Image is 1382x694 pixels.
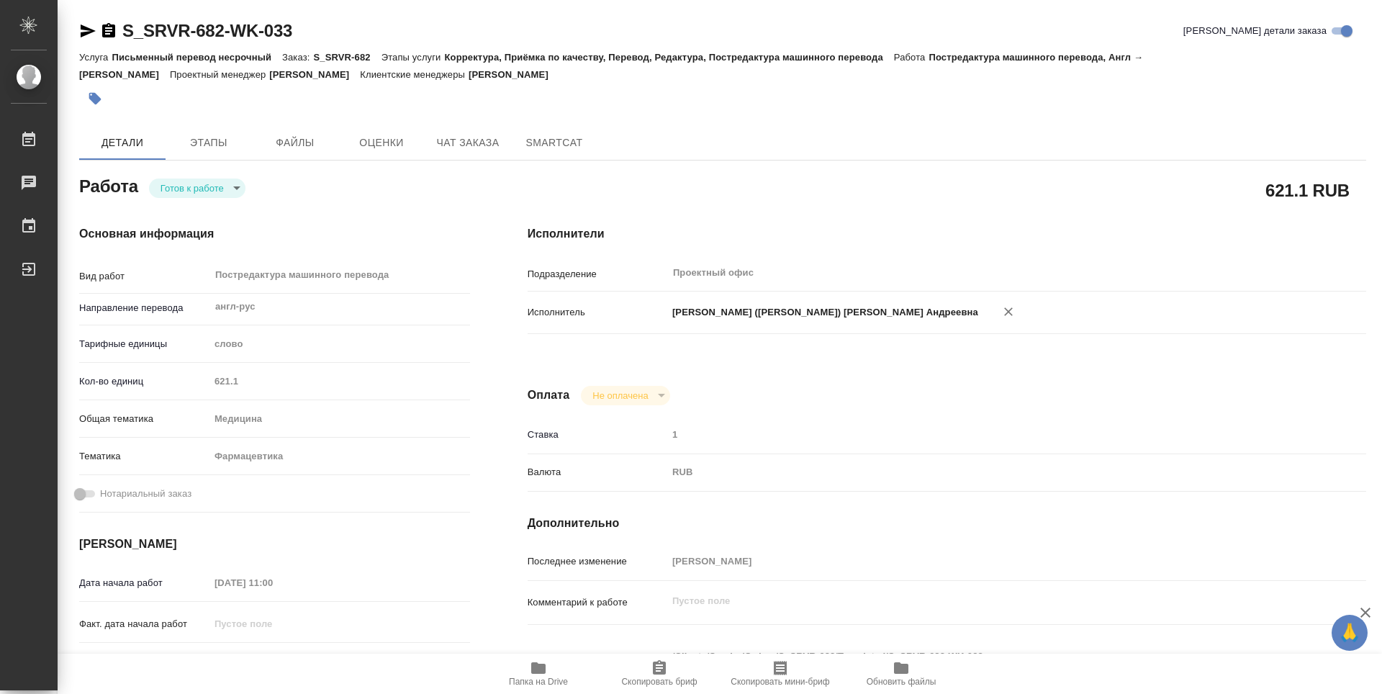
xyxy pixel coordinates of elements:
p: Услуга [79,52,112,63]
span: [PERSON_NAME] детали заказа [1183,24,1327,38]
input: Пустое поле [209,651,335,672]
p: S_SRVR-682 [313,52,381,63]
p: Путь на drive [528,651,667,665]
h2: 621.1 RUB [1265,178,1350,202]
p: Исполнитель [528,305,667,320]
button: Не оплачена [588,389,652,402]
div: слово [209,332,470,356]
p: Направление перевода [79,301,209,315]
span: Чат заказа [433,134,502,152]
span: Нотариальный заказ [100,487,191,501]
input: Пустое поле [209,572,335,593]
p: Кол-во единиц [79,374,209,389]
span: 🙏 [1337,618,1362,648]
button: Готов к работе [156,182,228,194]
span: Детали [88,134,157,152]
p: Дата начала работ [79,576,209,590]
button: Скопировать ссылку для ЯМессенджера [79,22,96,40]
p: Работа [894,52,929,63]
span: Файлы [261,134,330,152]
div: Готов к работе [149,179,245,198]
p: Клиентские менеджеры [360,69,469,80]
p: [PERSON_NAME] [269,69,360,80]
button: Папка на Drive [478,654,599,694]
p: Общая тематика [79,412,209,426]
span: Оценки [347,134,416,152]
p: Вид работ [79,269,209,284]
button: Удалить исполнителя [993,296,1024,328]
input: Пустое поле [209,613,335,634]
input: Пустое поле [667,551,1296,572]
span: Скопировать бриф [621,677,697,687]
p: Факт. дата начала работ [79,617,209,631]
span: Этапы [174,134,243,152]
button: Обновить файлы [841,654,962,694]
span: SmartCat [520,134,589,152]
input: Пустое поле [667,424,1296,445]
p: Тарифные единицы [79,337,209,351]
button: 🙏 [1332,615,1368,651]
a: S_SRVR-682-WK-033 [122,21,292,40]
p: Этапы услуги [381,52,445,63]
p: Тематика [79,449,209,464]
p: Валюта [528,465,667,479]
p: Письменный перевод несрочный [112,52,282,63]
div: Готов к работе [581,386,669,405]
h2: Работа [79,172,138,198]
h4: Дополнительно [528,515,1366,532]
div: Медицина [209,407,470,431]
p: [PERSON_NAME] ([PERSON_NAME]) [PERSON_NAME] Андреевна [667,305,978,320]
button: Скопировать ссылку [100,22,117,40]
p: Заказ: [282,52,313,63]
h4: Оплата [528,387,570,404]
div: Фармацевтика [209,444,470,469]
p: Корректура, Приёмка по качеству, Перевод, Редактура, Постредактура машинного перевода [444,52,893,63]
p: Комментарий к работе [528,595,667,610]
p: Подразделение [528,267,667,281]
span: Обновить файлы [867,677,936,687]
input: Пустое поле [209,371,470,392]
span: Папка на Drive [509,677,568,687]
button: Скопировать бриф [599,654,720,694]
div: RUB [667,460,1296,485]
p: Проектный менеджер [170,69,269,80]
h4: [PERSON_NAME] [79,536,470,553]
button: Добавить тэг [79,83,111,114]
textarea: /Clients/Servier/Orders/S_SRVR-682/Translated/S_SRVR-682-WK-033 [667,644,1296,669]
p: [PERSON_NAME] [469,69,559,80]
button: Скопировать мини-бриф [720,654,841,694]
span: Скопировать мини-бриф [731,677,829,687]
p: Последнее изменение [528,554,667,569]
p: Ставка [528,428,667,442]
h4: Основная информация [79,225,470,243]
h4: Исполнители [528,225,1366,243]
